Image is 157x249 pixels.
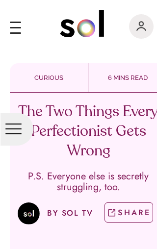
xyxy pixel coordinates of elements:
[60,10,104,37] img: logo
[118,207,151,218] p: SHARE
[10,73,88,83] p: CURIOUS
[105,202,153,223] button: SHARE
[136,21,146,31] img: logo
[47,207,93,220] p: BY SOL TV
